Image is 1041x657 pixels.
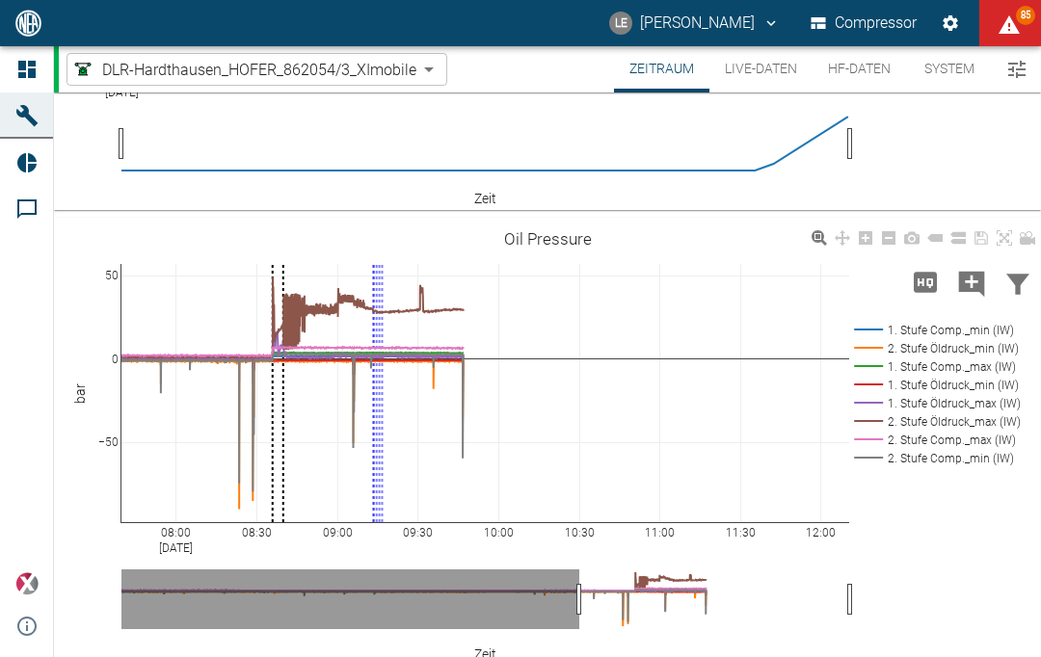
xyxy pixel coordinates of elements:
[1016,6,1035,25] span: 85
[888,397,1021,410] text: 1. Stufe Öldruck_max (IW)
[15,572,39,595] img: Xplore Logo
[102,59,416,81] span: DLR-Hardthausen_HOFER_862054/3_XImobile
[709,46,813,92] button: Live-Daten
[906,46,993,92] button: System
[609,12,632,35] div: LE
[933,6,968,40] button: Einstellungen
[13,10,43,36] img: logo
[1001,53,1033,86] button: Menü umschalten
[948,257,995,307] button: Kommentar hinzufügen
[807,6,921,40] button: Compressor
[902,272,948,290] span: Hohe Auflösung
[614,46,709,92] button: Zeitraum
[71,58,416,81] a: DLR-Hardthausen_HOFER_862054/3_XImobile
[813,46,906,92] button: HF-Daten
[995,257,1041,307] button: Daten filtern
[606,6,783,40] button: lucas.eissen@neuman-esser.com
[888,415,1021,429] text: 2. Stufe Öldruck_max (IW)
